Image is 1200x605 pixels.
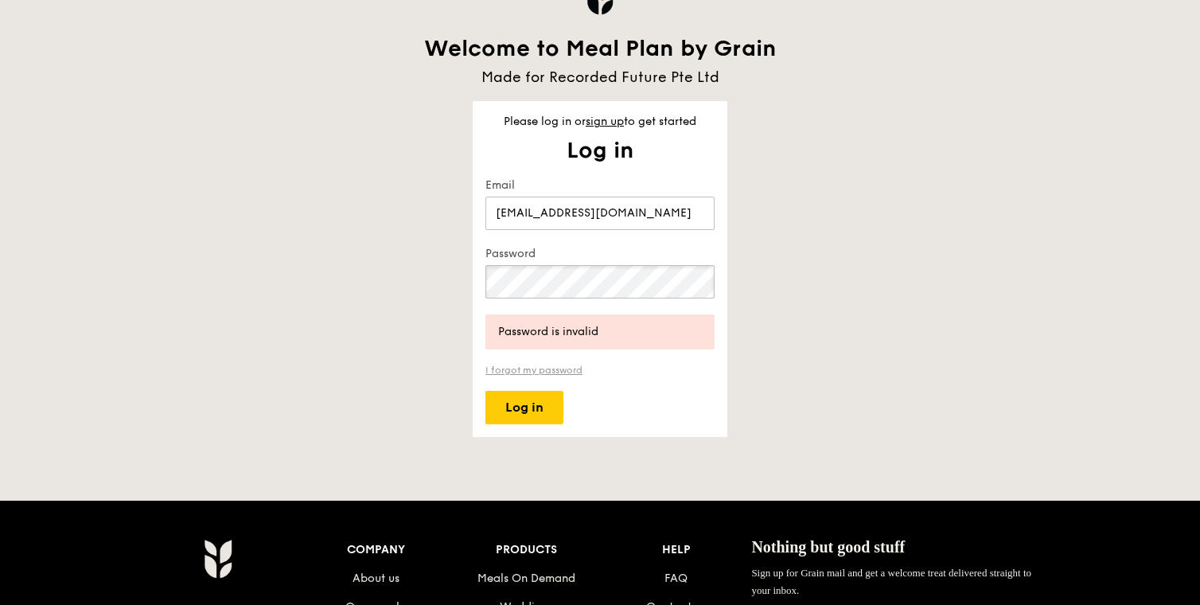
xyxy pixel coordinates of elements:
[586,115,624,128] a: sign up
[602,539,752,561] div: Help
[473,136,727,165] div: Log in
[409,66,791,88] div: Made for Recorded Future Pte Ltd
[485,246,715,262] label: Password
[301,539,451,561] div: Company
[664,572,688,585] a: FAQ
[485,391,563,424] button: Log in
[485,362,715,378] a: I forgot my password
[409,34,791,63] div: Welcome to Meal Plan by Grain
[204,539,232,579] img: Grain
[451,539,602,561] div: Products
[485,178,715,193] label: Email
[751,538,905,556] span: Nothing but good stuff
[477,572,575,585] a: Meals On Demand
[498,324,702,340] div: Password is invalid
[686,272,705,291] keeper-lock: Open Keeper Popup
[751,567,1031,596] span: Sign up for Grain mail and get a welcome treat delivered straight to your inbox.
[473,114,727,130] div: Please log in or to get started
[353,572,399,585] a: About us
